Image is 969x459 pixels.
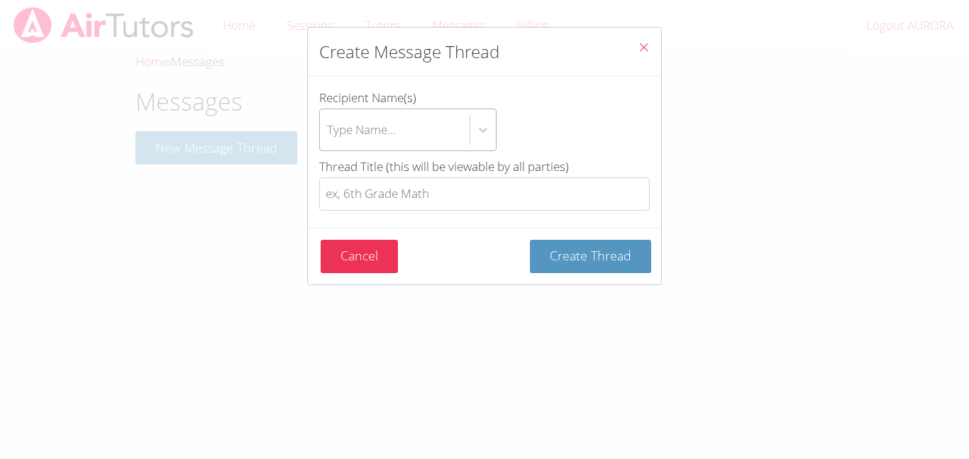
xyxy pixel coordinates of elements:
span: Create Thread [550,247,631,264]
h2: Create Message Thread [319,39,499,65]
span: Thread Title (this will be viewable by all parties) [319,158,569,175]
span: Recipient Name(s) [319,89,416,106]
button: Cancel [321,240,398,273]
button: Create Thread [530,240,651,273]
input: Thread Title (this will be viewable by all parties) [319,177,650,211]
input: Recipient Name(s)Type Name... [327,114,328,146]
div: Type Name... [327,119,396,140]
button: Close [626,28,661,71]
